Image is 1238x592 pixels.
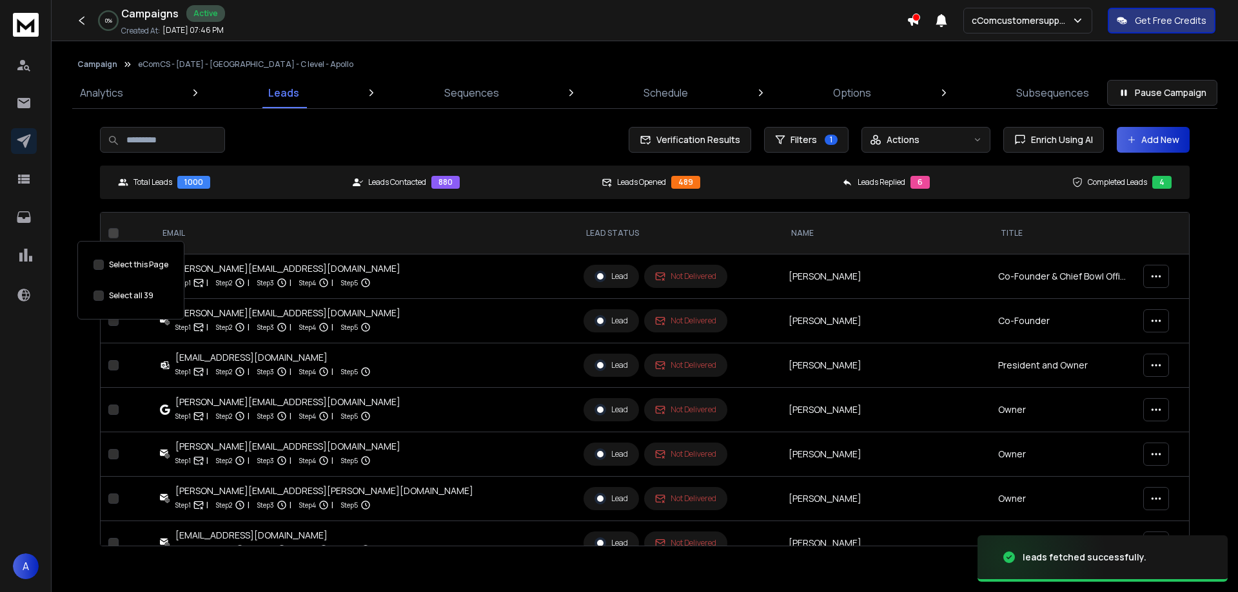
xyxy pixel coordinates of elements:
[257,499,274,511] p: Step 3
[655,449,716,459] div: Not Delivered
[13,553,39,579] button: A
[216,543,232,556] p: Step 2
[206,499,208,511] p: |
[331,321,333,334] p: |
[990,213,1135,254] th: title
[655,271,716,282] div: Not Delivered
[175,410,191,423] p: Step 1
[655,360,716,370] div: Not Delivered
[175,351,371,364] div: [EMAIL_ADDRESS][DOMAIN_NAME]
[431,176,460,189] div: 880
[152,213,575,254] th: EMAIL
[216,499,232,511] p: Step 2
[216,276,232,289] p: Step 2
[990,254,1135,299] td: Co-Founder & Chief Bowl Officer
[257,543,274,556] p: Step 3
[576,213,781,254] th: LEAD STATUS
[109,260,168,270] label: Select this Page
[1088,177,1147,187] p: Completed Leads
[299,454,316,467] p: Step 4
[781,213,991,254] th: NAME
[1135,14,1206,27] p: Get Free Credits
[77,59,117,70] button: Campaign
[617,177,666,187] p: Leads Opened
[341,276,358,289] p: Step 5
[644,85,688,100] p: Schedule
[177,176,210,189] div: 1000
[299,410,316,423] p: Step 4
[594,271,628,282] div: Lead
[175,321,191,334] p: Step 1
[175,454,191,467] p: Step 1
[781,388,991,432] td: [PERSON_NAME]
[781,521,991,566] td: [PERSON_NAME]
[216,410,232,423] p: Step 2
[290,365,291,378] p: |
[331,410,333,423] p: |
[216,365,232,378] p: Step 2
[248,499,250,511] p: |
[13,13,39,37] img: logo
[175,307,400,320] div: [PERSON_NAME][EMAIL_ADDRESS][DOMAIN_NAME]
[121,26,160,36] p: Created At:
[206,276,208,289] p: |
[216,454,232,467] p: Step 2
[175,484,473,497] div: [PERSON_NAME][EMAIL_ADDRESS][PERSON_NAME][DOMAIN_NAME]
[162,25,224,35] p: [DATE] 07:46 PM
[206,321,208,334] p: |
[290,543,291,556] p: |
[260,77,307,108] a: Leads
[341,365,358,378] p: Step 5
[206,365,208,378] p: |
[248,543,250,556] p: |
[594,537,628,549] div: Lead
[594,448,628,460] div: Lead
[175,396,400,408] div: [PERSON_NAME][EMAIL_ADDRESS][DOMAIN_NAME]
[1003,127,1104,153] button: Enrich Using AI
[858,177,905,187] p: Leads Replied
[299,365,316,378] p: Step 4
[133,177,172,187] p: Total Leads
[990,477,1135,521] td: Owner
[248,454,250,467] p: |
[331,543,333,556] p: |
[1108,8,1215,33] button: Get Free Credits
[655,493,716,504] div: Not Delivered
[972,14,1072,27] p: cComcustomersupport
[671,176,700,189] div: 489
[594,404,628,415] div: Lead
[791,133,817,146] span: Filters
[290,276,291,289] p: |
[186,5,225,22] div: Active
[299,321,316,334] p: Step 4
[175,529,371,542] div: [EMAIL_ADDRESS][DOMAIN_NAME]
[1107,80,1217,106] button: Pause Campaign
[781,477,991,521] td: [PERSON_NAME]
[594,315,628,327] div: Lead
[216,321,232,334] p: Step 2
[781,432,991,477] td: [PERSON_NAME]
[290,410,291,423] p: |
[990,343,1135,388] td: President and Owner
[331,365,333,378] p: |
[341,454,358,467] p: Step 5
[341,543,358,556] p: Step 5
[594,359,628,371] div: Lead
[175,365,191,378] p: Step 1
[825,77,879,108] a: Options
[248,321,250,334] p: |
[206,543,208,556] p: |
[257,276,274,289] p: Step 3
[651,133,740,146] span: Verification Results
[655,316,716,326] div: Not Delivered
[175,499,191,511] p: Step 1
[368,177,426,187] p: Leads Contacted
[331,499,333,511] p: |
[257,454,274,467] p: Step 3
[990,432,1135,477] td: Owner
[299,543,316,556] p: Step 4
[1026,133,1093,146] span: Enrich Using AI
[290,499,291,511] p: |
[290,454,291,467] p: |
